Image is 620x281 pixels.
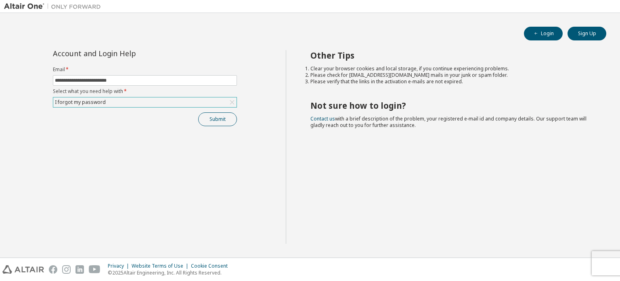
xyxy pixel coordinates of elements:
[524,27,563,40] button: Login
[53,66,237,73] label: Email
[310,115,335,122] a: Contact us
[310,50,592,61] h2: Other Tips
[53,97,237,107] div: I forgot my password
[108,269,232,276] p: © 2025 Altair Engineering, Inc. All Rights Reserved.
[191,263,232,269] div: Cookie Consent
[53,88,237,95] label: Select what you need help with
[62,265,71,274] img: instagram.svg
[568,27,606,40] button: Sign Up
[310,65,592,72] li: Clear your browser cookies and local storage, if you continue experiencing problems.
[2,265,44,274] img: altair_logo.svg
[49,265,57,274] img: facebook.svg
[108,263,132,269] div: Privacy
[310,115,586,129] span: with a brief description of the problem, your registered e-mail id and company details. Our suppo...
[54,98,107,107] div: I forgot my password
[132,263,191,269] div: Website Terms of Use
[53,50,200,57] div: Account and Login Help
[4,2,105,11] img: Altair One
[310,78,592,85] li: Please verify that the links in the activation e-mails are not expired.
[75,265,84,274] img: linkedin.svg
[89,265,101,274] img: youtube.svg
[198,112,237,126] button: Submit
[310,100,592,111] h2: Not sure how to login?
[310,72,592,78] li: Please check for [EMAIL_ADDRESS][DOMAIN_NAME] mails in your junk or spam folder.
